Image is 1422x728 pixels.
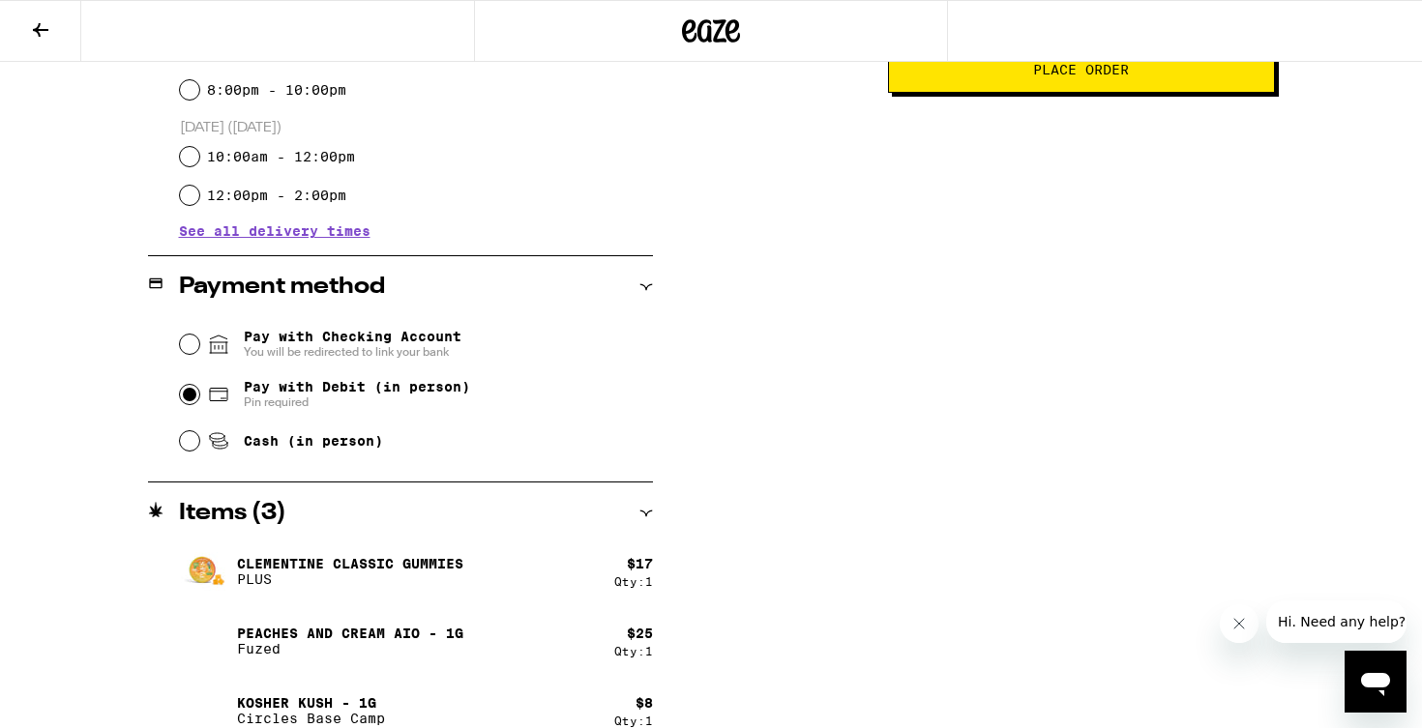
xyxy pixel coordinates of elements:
[244,379,470,394] span: Pay with Debit (in person)
[244,344,461,360] span: You will be redirected to link your bank
[180,119,653,137] p: [DATE] ([DATE])
[179,544,233,598] img: Clementine CLASSIC Gummies
[207,188,346,203] label: 12:00pm - 2:00pm
[179,502,286,525] h2: Items ( 3 )
[244,394,470,410] span: Pin required
[244,329,461,360] span: Pay with Checking Account
[627,626,653,641] div: $ 25
[237,571,463,587] p: PLUS
[179,276,385,299] h2: Payment method
[207,82,346,98] label: 8:00pm - 10:00pm
[207,149,355,164] label: 10:00am - 12:00pm
[1345,651,1407,713] iframe: Button to launch messaging window
[237,556,463,571] p: Clementine CLASSIC Gummies
[237,711,385,726] p: Circles Base Camp
[1266,600,1407,643] iframe: Message from company
[1033,63,1129,76] span: Place Order
[888,46,1275,93] button: Place Order
[179,224,370,238] button: See all delivery times
[244,433,383,449] span: Cash (in person)
[614,575,653,588] div: Qty: 1
[1220,604,1259,643] iframe: Close message
[614,714,653,727] div: Qty: 1
[237,626,463,641] p: Peaches and Cream AIO - 1g
[627,556,653,571] div: $ 17
[237,695,385,711] p: Kosher Kush - 1g
[614,645,653,657] div: Qty: 1
[636,695,653,711] div: $ 8
[237,641,463,656] p: Fuzed
[179,614,233,668] img: Peaches and Cream AIO - 1g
